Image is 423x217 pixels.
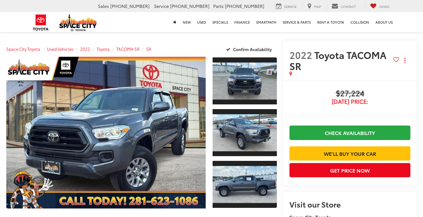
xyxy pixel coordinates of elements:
[209,12,231,32] a: Specials
[399,55,410,66] button: Actions
[110,3,150,9] span: [PHONE_NUMBER]
[365,3,394,10] a: My Saved Vehicles
[29,12,53,33] img: Toyota
[6,57,206,208] a: Expand Photo 0
[212,62,277,99] img: 2022 Toyota TACOMA SR SR
[116,46,140,52] a: TACOMA SR
[213,108,277,157] a: Expand Photo 2
[347,12,372,32] a: Collision
[223,44,277,55] button: Confirm Availability
[213,57,277,105] a: Expand Photo 1
[404,58,405,63] span: dropdown dots
[80,46,90,52] a: 2022
[6,46,40,52] a: Space City Toyota
[289,126,410,140] a: Check Availability
[303,3,326,10] a: Map
[253,12,279,32] a: SmartPath
[225,3,264,9] span: [PHONE_NUMBER]
[289,163,410,177] button: Get Price Now
[180,12,194,32] a: New
[289,48,312,62] span: 2022
[289,89,410,98] span: $27,224
[194,12,209,32] a: Used
[289,48,386,73] span: Toyota TACOMA SR
[327,3,360,10] a: Contact
[279,12,314,32] a: Service & Parts
[289,146,410,161] a: We'll Buy Your Car
[314,12,347,32] a: Rent a Toyota
[314,4,321,9] span: Map
[213,3,224,9] span: Parts
[231,12,253,32] a: Finance
[4,56,208,209] img: 2022 Toyota TACOMA SR SR
[154,3,169,9] span: Service
[284,4,297,9] span: Service
[212,166,277,203] img: 2022 Toyota TACOMA SR SR
[212,114,277,151] img: 2022 Toyota TACOMA SR SR
[146,46,151,52] a: SR
[233,46,272,52] span: Confirm Availability
[213,160,277,208] a: Expand Photo 3
[47,46,73,52] a: Used Vehicles
[97,46,110,52] a: Toyota
[379,4,390,9] span: Saved
[341,4,356,9] span: Contact
[170,12,180,32] a: Home
[59,14,97,31] img: Space City Toyota
[170,3,209,9] span: [PHONE_NUMBER]
[289,98,410,105] span: [DATE] Price:
[372,12,396,32] a: About Us
[98,3,109,9] span: Sales
[271,3,301,10] a: Service
[289,200,410,208] h2: Visit our Store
